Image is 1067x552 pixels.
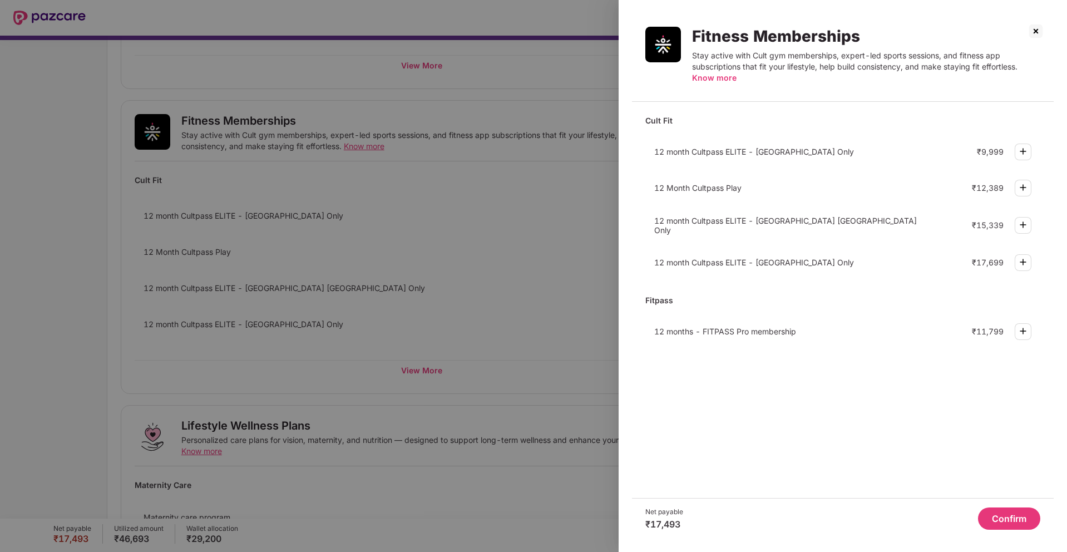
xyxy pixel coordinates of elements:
img: svg+xml;base64,PHN2ZyBpZD0iUGx1cy0zMngzMiIgeG1sbnM9Imh0dHA6Ly93d3cudzMub3JnLzIwMDAvc3ZnIiB3aWR0aD... [1016,145,1030,158]
div: ₹12,389 [972,183,1004,193]
img: svg+xml;base64,PHN2ZyBpZD0iUGx1cy0zMngzMiIgeG1sbnM9Imh0dHA6Ly93d3cudzMub3JnLzIwMDAvc3ZnIiB3aWR0aD... [1016,181,1030,194]
div: Net payable [645,507,683,516]
img: svg+xml;base64,PHN2ZyBpZD0iUGx1cy0zMngzMiIgeG1sbnM9Imh0dHA6Ly93d3cudzMub3JnLzIwMDAvc3ZnIiB3aWR0aD... [1016,218,1030,231]
div: ₹15,339 [972,220,1004,230]
div: ₹17,493 [645,519,683,530]
img: svg+xml;base64,PHN2ZyBpZD0iUGx1cy0zMngzMiIgeG1sbnM9Imh0dHA6Ly93d3cudzMub3JnLzIwMDAvc3ZnIiB3aWR0aD... [1016,324,1030,338]
div: Stay active with Cult gym memberships, expert-led sports sessions, and fitness app subscriptions ... [692,50,1040,83]
span: 12 month Cultpass ELITE - [GEOGRAPHIC_DATA] [GEOGRAPHIC_DATA] Only [654,216,917,235]
div: ₹11,799 [972,327,1004,336]
div: Cult Fit [645,111,1040,130]
div: Fitpass [645,290,1040,310]
span: 12 month Cultpass ELITE - [GEOGRAPHIC_DATA] Only [654,258,854,267]
button: Confirm [978,507,1040,530]
span: 12 month Cultpass ELITE - [GEOGRAPHIC_DATA] Only [654,147,854,156]
img: svg+xml;base64,PHN2ZyBpZD0iUGx1cy0zMngzMiIgeG1sbnM9Imh0dHA6Ly93d3cudzMub3JnLzIwMDAvc3ZnIiB3aWR0aD... [1016,255,1030,269]
img: Fitness Memberships [645,27,681,62]
div: ₹17,699 [972,258,1004,267]
img: svg+xml;base64,PHN2ZyBpZD0iQ3Jvc3MtMzJ4MzIiIHhtbG5zPSJodHRwOi8vd3d3LnczLm9yZy8yMDAwL3N2ZyIgd2lkdG... [1027,22,1045,40]
div: Fitness Memberships [692,27,1040,46]
div: ₹9,999 [977,147,1004,156]
span: Know more [692,73,737,82]
span: 12 months - FITPASS Pro membership [654,327,796,336]
span: 12 Month Cultpass Play [654,183,742,193]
